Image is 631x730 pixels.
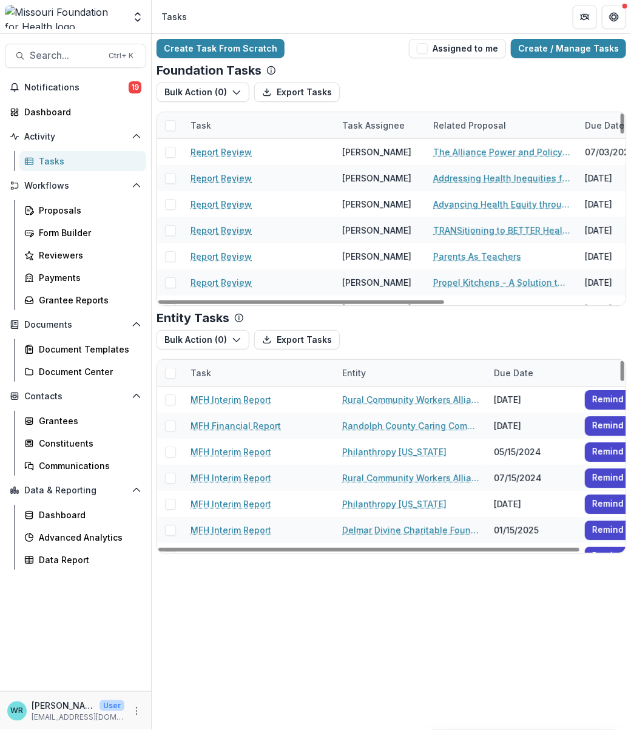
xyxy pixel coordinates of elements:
[39,249,137,262] div: Reviewers
[254,330,340,350] button: Export Tasks
[342,276,411,289] div: [PERSON_NAME]
[5,102,146,122] a: Dashboard
[585,547,631,566] button: Remind
[183,112,335,138] div: Task
[335,360,487,386] div: Entity
[19,527,146,547] a: Advanced Analytics
[426,112,578,138] div: Related Proposal
[191,198,252,211] a: Report Review
[39,155,137,167] div: Tasks
[342,172,411,184] div: [PERSON_NAME]
[24,83,129,93] span: Notifications
[573,5,597,29] button: Partners
[585,521,631,540] button: Remind
[100,700,124,711] p: User
[487,367,541,379] div: Due Date
[39,204,137,217] div: Proposals
[157,311,229,325] p: Entity Tasks
[129,5,146,29] button: Open entity switcher
[24,106,137,118] div: Dashboard
[39,459,137,472] div: Communications
[129,81,141,93] span: 19
[585,468,631,488] button: Remind
[19,200,146,220] a: Proposals
[191,172,252,184] a: Report Review
[433,146,570,158] a: The Alliance Power and Policy Action (PPAG)
[487,360,578,386] div: Due Date
[433,172,570,184] a: Addressing Health Inequities for Patients with Sickle Cell Disease by Providing Comprehensive Ser...
[19,362,146,382] a: Document Center
[39,343,137,356] div: Document Templates
[191,445,271,458] a: MFH Interim Report
[5,78,146,97] button: Notifications19
[19,411,146,431] a: Grantees
[5,176,146,195] button: Open Workflows
[191,276,252,289] a: Report Review
[32,712,124,723] p: [EMAIL_ADDRESS][DOMAIN_NAME]
[585,416,631,436] button: Remind
[157,83,249,102] button: Bulk Action (0)
[585,495,631,514] button: Remind
[32,699,95,712] p: [PERSON_NAME]
[433,302,570,315] a: Rural Telemedicine Expansion and Support
[161,10,187,23] div: Tasks
[342,224,411,237] div: [PERSON_NAME]
[157,39,285,58] a: Create Task From Scratch
[39,414,137,427] div: Grantees
[19,505,146,525] a: Dashboard
[19,550,146,570] a: Data Report
[342,445,447,458] a: Philanthropy [US_STATE]
[30,50,101,61] span: Search...
[342,524,479,536] a: Delmar Divine Charitable Foundation
[11,707,24,715] div: Wendy Rohrbach
[433,276,570,289] a: Propel Kitchens - A Solution to Decrease Barriers, Improve Economic Structures, and Disrupt Food ...
[39,509,137,521] div: Dashboard
[191,250,252,263] a: Report Review
[39,271,137,284] div: Payments
[191,471,271,484] a: MFH Interim Report
[191,393,271,406] a: MFH Interim Report
[191,419,281,432] a: MFH Financial Report
[191,498,271,510] a: MFH Interim Report
[19,339,146,359] a: Document Templates
[409,39,506,58] button: Assigned to me
[5,44,146,68] button: Search...
[602,5,626,29] button: Get Help
[585,390,631,410] button: Remind
[5,5,124,29] img: Missouri Foundation for Health logo
[19,223,146,243] a: Form Builder
[342,198,411,211] div: [PERSON_NAME]
[24,485,127,496] span: Data & Reporting
[511,39,626,58] a: Create / Manage Tasks
[191,224,252,237] a: Report Review
[426,119,513,132] div: Related Proposal
[19,151,146,171] a: Tasks
[129,704,144,718] button: More
[39,437,137,450] div: Constituents
[24,132,127,142] span: Activity
[191,524,271,536] a: MFH Interim Report
[335,112,426,138] div: Task Assignee
[5,315,146,334] button: Open Documents
[5,127,146,146] button: Open Activity
[19,456,146,476] a: Communications
[342,393,479,406] a: Rural Community Workers Alliance
[19,290,146,310] a: Grantee Reports
[24,391,127,402] span: Contacts
[487,491,578,517] div: [DATE]
[342,498,447,510] a: Philanthropy [US_STATE]
[19,268,146,288] a: Payments
[157,63,262,78] p: Foundation Tasks
[433,198,570,211] a: Advancing Health Equity through Government Systems Change
[487,387,578,413] div: [DATE]
[5,481,146,500] button: Open Data & Reporting
[39,226,137,239] div: Form Builder
[5,387,146,406] button: Open Contacts
[335,367,373,379] div: Entity
[585,442,631,462] button: Remind
[19,433,146,453] a: Constituents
